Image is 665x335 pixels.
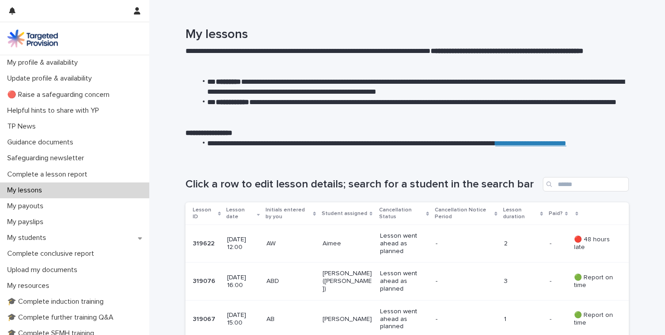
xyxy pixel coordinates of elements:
[4,58,85,67] p: My profile & availability
[266,240,315,248] p: AW
[4,218,51,226] p: My payslips
[185,263,629,300] tr: 319076319076 [DATE] 16:00ABD[PERSON_NAME] ([PERSON_NAME])Lesson went ahead as planned-3-- 🟢 Repor...
[185,27,629,43] h1: My lessons
[227,311,259,327] p: [DATE] 15:00
[7,29,58,48] img: M5nRWzHhSzIhMunXDL62
[4,234,53,242] p: My students
[4,313,121,322] p: 🎓 Complete further training Q&A
[549,209,563,219] p: Paid?
[550,314,553,323] p: -
[4,74,99,83] p: Update profile & availability
[193,205,216,222] p: Lesson ID
[323,240,373,248] p: Aimee
[4,282,57,290] p: My resources
[436,316,486,323] p: -
[4,122,43,131] p: TP News
[185,178,539,191] h1: Click a row to edit lesson details; search for a student in the search bar
[436,278,486,285] p: -
[4,170,95,179] p: Complete a lesson report
[503,205,538,222] p: Lesson duration
[323,270,373,292] p: [PERSON_NAME] ([PERSON_NAME])
[504,240,542,248] p: 2
[4,249,101,258] p: Complete conclusive report
[380,308,428,330] p: Lesson went ahead as planned
[574,274,614,289] p: 🟢 Report on time
[226,205,255,222] p: Lesson date
[266,278,315,285] p: ABD
[4,138,81,147] p: Guidance documents
[435,205,493,222] p: Cancellation Notice Period
[504,278,542,285] p: 3
[550,276,553,285] p: -
[322,209,367,219] p: Student assigned
[574,236,614,251] p: 🔴 48 hours late
[380,232,428,255] p: Lesson went ahead as planned
[227,236,259,251] p: [DATE] 12:00
[543,177,629,191] input: Search
[323,316,373,323] p: [PERSON_NAME]
[227,274,259,289] p: [DATE] 16:00
[4,106,106,115] p: Helpful hints to share with YP
[266,316,315,323] p: AB
[4,297,111,306] p: 🎓 Complete induction training
[380,270,428,292] p: Lesson went ahead as planned
[4,91,117,99] p: 🔴 Raise a safeguarding concern
[550,238,553,248] p: -
[379,205,424,222] p: Cancellation Status
[193,276,217,285] p: 319076
[4,266,85,274] p: Upload my documents
[266,205,311,222] p: Initials entered by you
[193,238,216,248] p: 319622
[193,314,217,323] p: 319067
[4,186,49,195] p: My lessons
[4,202,51,211] p: My payouts
[185,225,629,263] tr: 319622319622 [DATE] 12:00AWAimeeLesson went ahead as planned-2-- 🔴 48 hours late
[574,311,614,327] p: 🟢 Report on time
[4,154,91,163] p: Safeguarding newsletter
[504,316,542,323] p: 1
[436,240,486,248] p: -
